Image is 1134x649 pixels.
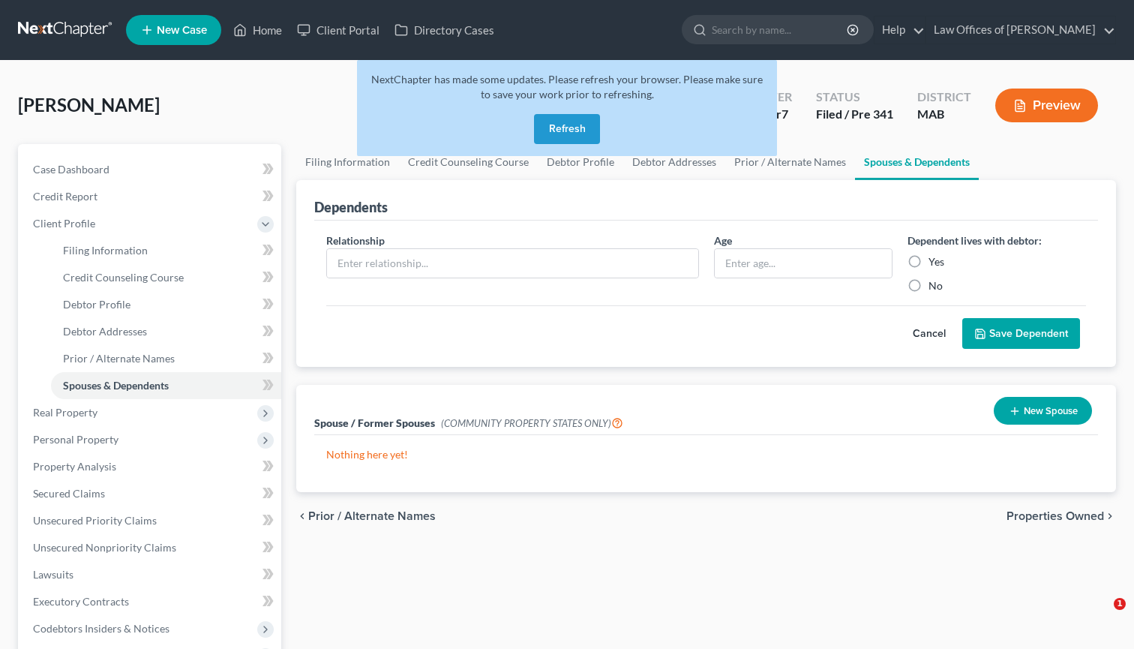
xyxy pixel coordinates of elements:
[33,460,116,473] span: Property Analysis
[371,73,763,101] span: NextChapter has made some updates. Please refresh your browser. Please make sure to save your wor...
[917,89,971,106] div: District
[21,480,281,507] a: Secured Claims
[33,217,95,230] span: Client Profile
[907,233,1042,248] label: Dependent lives with debtor:
[226,17,289,44] a: Home
[33,406,97,419] span: Real Property
[51,237,281,264] a: Filing Information
[816,89,893,106] div: Status
[63,271,184,284] span: Credit Counseling Course
[441,417,623,429] span: (COMMUNITY PROPERTY STATES ONLY)
[712,16,849,44] input: Search by name...
[51,318,281,345] a: Debtor Addresses
[289,17,387,44] a: Client Portal
[1114,598,1126,610] span: 1
[51,372,281,399] a: Spouses & Dependents
[63,244,148,257] span: Filing Information
[816,106,893,123] div: Filed / Pre 341
[714,233,732,248] label: Age
[917,106,971,123] div: MAB
[1083,598,1119,634] iframe: Intercom live chat
[326,447,1086,462] p: Nothing here yet!
[534,114,600,144] button: Refresh
[33,514,157,527] span: Unsecured Priority Claims
[33,622,169,635] span: Codebtors Insiders & Notices
[33,595,129,608] span: Executory Contracts
[715,249,892,278] input: Enter age...
[33,487,105,500] span: Secured Claims
[314,416,435,429] span: Spouse / Former Spouses
[296,510,436,522] button: chevron_left Prior / Alternate Names
[327,249,698,278] input: Enter relationship...
[928,278,943,293] label: No
[21,507,281,534] a: Unsecured Priority Claims
[63,379,169,392] span: Spouses & Dependents
[33,163,109,176] span: Case Dashboard
[874,17,925,44] a: Help
[21,534,281,561] a: Unsecured Nonpriority Claims
[962,318,1080,350] button: Save Dependent
[21,588,281,615] a: Executory Contracts
[296,144,399,180] a: Filing Information
[995,89,1098,122] button: Preview
[51,345,281,372] a: Prior / Alternate Names
[51,264,281,291] a: Credit Counseling Course
[387,17,502,44] a: Directory Cases
[63,298,130,311] span: Debtor Profile
[18,94,160,116] span: [PERSON_NAME]
[926,17,1115,44] a: Law Offices of [PERSON_NAME]
[308,510,436,522] span: Prior / Alternate Names
[781,107,788,121] span: 7
[21,453,281,480] a: Property Analysis
[314,198,388,216] div: Dependents
[33,568,73,581] span: Lawsuits
[928,254,944,269] label: Yes
[994,397,1092,425] button: New Spouse
[326,234,385,247] span: Relationship
[1006,510,1104,522] span: Properties Owned
[157,25,207,36] span: New Case
[33,433,118,446] span: Personal Property
[21,156,281,183] a: Case Dashboard
[296,510,308,522] i: chevron_left
[21,183,281,210] a: Credit Report
[896,319,962,349] button: Cancel
[33,541,176,554] span: Unsecured Nonpriority Claims
[63,325,147,338] span: Debtor Addresses
[1006,510,1116,522] button: Properties Owned chevron_right
[725,144,855,180] a: Prior / Alternate Names
[21,561,281,588] a: Lawsuits
[33,190,97,203] span: Credit Report
[855,144,979,180] a: Spouses & Dependents
[1104,510,1116,522] i: chevron_right
[63,352,175,365] span: Prior / Alternate Names
[51,291,281,318] a: Debtor Profile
